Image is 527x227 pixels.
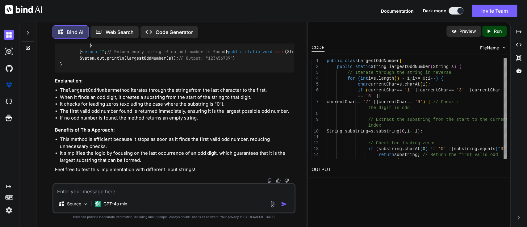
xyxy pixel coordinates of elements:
span: '0' [438,146,446,151]
span: ( [376,146,378,151]
img: copy [267,178,272,183]
div: 5 [312,82,319,87]
span: { [399,58,402,63]
span: ; [425,76,428,81]
div: 3 [312,70,319,76]
span: '9' [415,99,422,104]
span: charAt [404,82,420,87]
span: >= [415,76,420,81]
span: = [371,76,373,81]
div: 4 [312,76,319,82]
span: char [358,82,368,87]
span: ) [454,64,456,69]
span: '1' [404,88,412,93]
p: Code Generator [156,28,193,36]
span: - [402,76,404,81]
span: static [355,64,370,69]
span: || [467,88,472,93]
span: the digit is odd [368,105,409,110]
span: i [423,82,425,87]
span: public [327,58,342,63]
span: Documentation [381,8,414,14]
span: substring [376,129,399,134]
span: s [399,82,402,87]
img: attachment [269,200,276,208]
span: length [379,76,394,81]
span: { [428,99,430,104]
span: 0 [402,129,404,134]
span: String s [433,64,454,69]
span: ( [399,129,402,134]
p: Run [494,28,502,34]
span: ) [425,82,428,87]
img: settings [4,205,14,216]
span: Dark mode [423,8,446,14]
div: 8 [312,111,319,117]
p: Feel free to test this implementation with different input strings! [55,166,295,173]
span: LargestOddNumber [358,58,399,63]
span: number found [379,158,410,163]
p: Bind can provide inaccurate information, including about people. Always double-check its answers.... [52,215,296,219]
p: Bind AI [67,28,83,36]
span: if [368,146,373,151]
span: // Return empty string if no odd number is found [107,49,225,55]
p: Preview [459,28,476,34]
span: charAt [404,146,420,151]
span: ( [394,76,396,81]
li: It simplifies the logic by focusing on the last occurrence of an odd digit, which guarantees that... [60,150,295,164]
span: == [397,88,402,93]
span: ( [430,64,433,69]
li: The first valid odd number found is returned immediately, ensuring it is the largest possible odd... [60,108,295,115]
span: i [412,76,415,81]
span: public [337,64,352,69]
div: 1 [312,58,319,64]
span: == [449,88,454,93]
div: 10 [312,128,319,134]
span: . [477,146,479,151]
span: main [275,49,285,55]
span: . [376,76,378,81]
span: static [245,49,260,55]
span: currentChar [420,88,448,93]
li: This method is efficient because it stops as soon as it finds the first valid odd number, reducin... [60,136,295,150]
span: public [228,49,243,55]
span: int [360,76,368,81]
span: ; [428,82,430,87]
p: Web Search [106,28,134,36]
span: . [402,146,404,151]
span: ) [423,99,425,104]
span: || [373,99,379,104]
img: preview [451,28,457,34]
span: , [404,129,407,134]
span: // Check if [433,99,461,104]
span: 1 [407,76,409,81]
span: "" [99,49,104,55]
span: . [402,82,404,87]
li: The method iterates through the string from the last character to the first. [60,87,295,94]
span: || [415,88,420,93]
span: substring [394,152,417,157]
span: s [373,76,376,81]
span: -- [430,76,436,81]
span: = [397,82,399,87]
button: Invite Team [472,5,517,17]
span: { [441,76,443,81]
span: ( [420,82,422,87]
li: It checks for leading zeros (excluding the case where the substring is "0"). [60,101,295,108]
span: '3' [456,88,464,93]
span: String largestOddNumber [371,64,430,69]
span: || [376,94,381,99]
div: 9 [312,117,319,123]
span: ) [425,146,428,151]
span: . [373,129,376,134]
img: Pick Models [83,201,88,207]
img: GPT-4o mini [95,201,101,207]
span: // Iterate through the string in reverse [347,70,451,75]
span: // Check for leading zeros [368,141,435,145]
span: 1 [415,129,417,134]
li: When it finds an odd digit, it creates a substring from the start of the string to that digit. [60,94,295,101]
span: currentChar [327,99,355,104]
span: ) [417,129,420,134]
p: GPT-4o min.. [103,201,130,207]
span: (String[] args) [285,49,322,55]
